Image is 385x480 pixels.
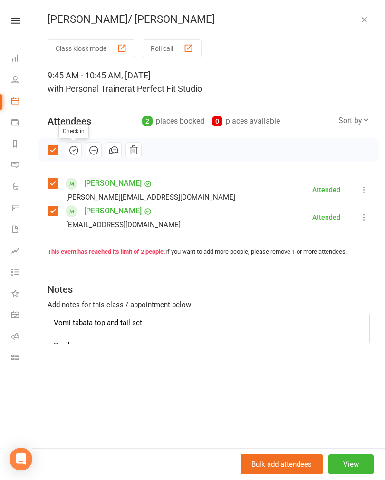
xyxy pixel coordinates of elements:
[10,448,32,470] div: Open Intercom Messenger
[11,326,33,348] a: Roll call kiosk mode
[11,134,33,155] a: Reports
[212,116,222,126] div: 0
[142,116,153,126] div: 2
[48,39,135,57] button: Class kiosk mode
[143,39,202,57] button: Roll call
[11,198,33,220] a: Product Sales
[11,91,33,113] a: Calendar
[66,191,235,203] div: [PERSON_NAME][EMAIL_ADDRESS][DOMAIN_NAME]
[48,115,91,128] div: Attendees
[84,203,142,219] a: [PERSON_NAME]
[11,241,33,262] a: Assessments
[11,48,33,70] a: Dashboard
[241,454,323,474] button: Bulk add attendees
[11,284,33,305] a: What's New
[32,13,385,26] div: [PERSON_NAME]/ [PERSON_NAME]
[11,348,33,369] a: Class kiosk mode
[58,124,89,139] div: Check in
[48,247,370,257] div: If you want to add more people, please remove 1 or more attendees.
[66,219,181,231] div: [EMAIL_ADDRESS][DOMAIN_NAME]
[328,454,374,474] button: View
[11,70,33,91] a: People
[48,299,370,310] div: Add notes for this class / appointment below
[48,248,165,255] strong: This event has reached its limit of 2 people.
[127,84,202,94] span: at Perfect Fit Studio
[48,84,127,94] span: with Personal Trainer
[312,214,340,221] div: Attended
[142,115,204,128] div: places booked
[48,69,370,96] div: 9:45 AM - 10:45 AM, [DATE]
[84,176,142,191] a: [PERSON_NAME]
[312,186,340,193] div: Attended
[48,283,73,296] div: Notes
[338,115,370,127] div: Sort by
[11,113,33,134] a: Payments
[11,305,33,326] a: General attendance kiosk mode
[212,115,280,128] div: places available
